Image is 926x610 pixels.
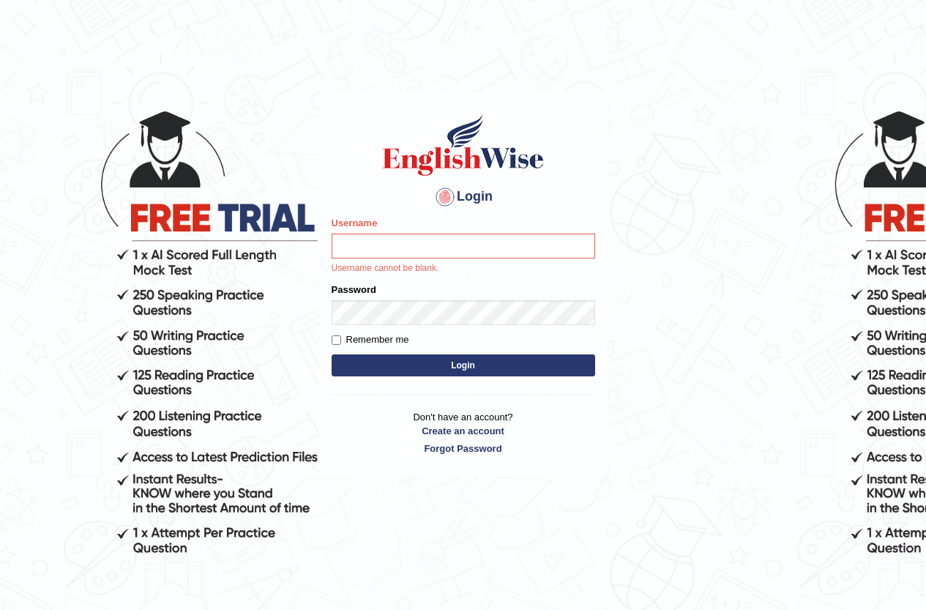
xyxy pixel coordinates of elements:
input: Remember me [332,335,341,345]
button: Login [332,354,595,376]
a: Create an account [332,424,595,438]
p: Don't have an account? [332,410,595,455]
img: Logo of English Wise sign in for intelligent practice with AI [380,112,547,178]
label: Username [332,216,378,230]
p: Username cannot be blank. [332,262,595,275]
label: Remember me [332,332,409,347]
h4: Login [332,185,595,209]
a: Forgot Password [332,442,595,455]
label: Password [332,283,376,297]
